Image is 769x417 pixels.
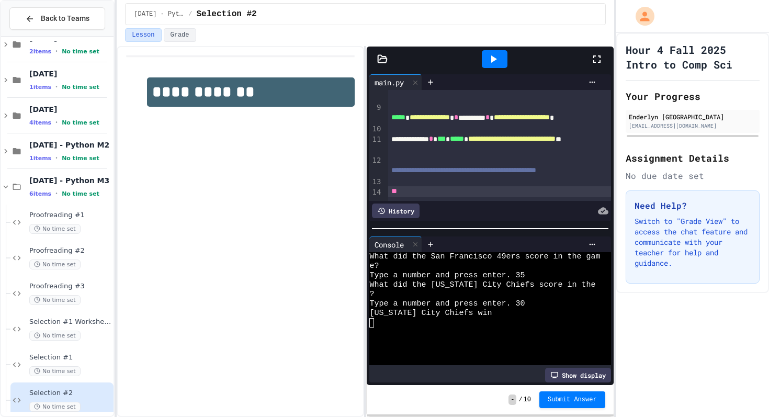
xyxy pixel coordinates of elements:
[518,396,522,404] span: /
[55,154,58,162] span: •
[369,103,382,124] div: 9
[29,48,51,55] span: 2 items
[626,42,760,72] h1: Hour 4 Fall 2025 Intro to Comp Sci
[508,395,516,405] span: -
[29,105,111,114] span: [DATE]
[625,4,657,28] div: My Account
[134,10,184,18] span: Sept 24 - Python M3
[629,112,756,121] div: Enderlyn [GEOGRAPHIC_DATA]
[29,155,51,162] span: 1 items
[524,396,531,404] span: 10
[629,122,756,130] div: [EMAIL_ADDRESS][DOMAIN_NAME]
[29,331,81,341] span: No time set
[29,119,51,126] span: 4 items
[41,13,89,24] span: Back to Teams
[62,84,99,91] span: No time set
[9,7,105,30] button: Back to Teams
[29,190,51,197] span: 6 items
[29,318,111,326] span: Selection #1 Worksheet Verify
[539,391,605,408] button: Submit Answer
[369,239,409,250] div: Console
[29,353,111,362] span: Selection #1
[369,262,379,271] span: e?
[369,134,382,156] div: 11
[29,69,111,78] span: [DATE]
[548,396,597,404] span: Submit Answer
[369,74,422,90] div: main.py
[55,47,58,55] span: •
[164,28,196,42] button: Grade
[62,119,99,126] span: No time set
[626,89,760,104] h2: Your Progress
[29,176,111,185] span: [DATE] - Python M3
[29,282,111,291] span: Proofreading #3
[369,299,525,309] span: Type a number and press enter. 30
[62,155,99,162] span: No time set
[635,216,751,268] p: Switch to "Grade View" to access the chat feature and communicate with your teacher for help and ...
[369,155,382,177] div: 12
[369,236,422,252] div: Console
[29,246,111,255] span: Proofreading #2
[369,177,382,187] div: 13
[29,295,81,305] span: No time set
[369,290,374,299] span: ?
[369,252,600,262] span: What did the San Francisco 49ers score in the gam
[55,118,58,127] span: •
[635,199,751,212] h3: Need Help?
[55,189,58,198] span: •
[29,260,81,269] span: No time set
[62,190,99,197] span: No time set
[369,280,619,290] span: What did the [US_STATE] City Chiefs score in the game
[29,84,51,91] span: 1 items
[369,124,382,134] div: 10
[369,81,382,103] div: 8
[29,140,111,150] span: [DATE] - Python M2
[197,8,257,20] span: Selection #2
[29,224,81,234] span: No time set
[626,170,760,182] div: No due date set
[29,402,81,412] span: No time set
[369,187,382,209] div: 14
[29,389,111,398] span: Selection #2
[62,48,99,55] span: No time set
[545,368,611,382] div: Show display
[372,204,420,218] div: History
[55,83,58,91] span: •
[125,28,161,42] button: Lesson
[29,211,111,220] span: Proofreading #1
[369,309,492,318] span: [US_STATE] City Chiefs win
[626,151,760,165] h2: Assignment Details
[369,77,409,88] div: main.py
[188,10,192,18] span: /
[369,271,525,280] span: Type a number and press enter. 35
[29,366,81,376] span: No time set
